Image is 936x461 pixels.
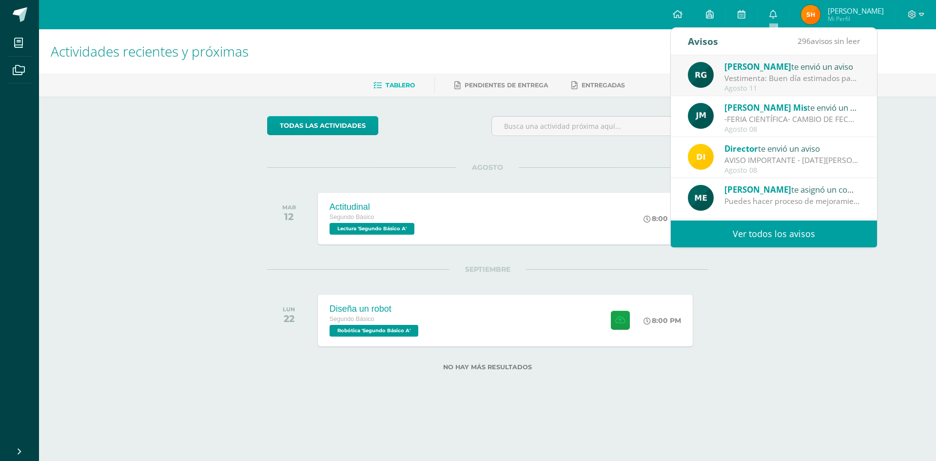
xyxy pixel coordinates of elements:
[798,36,811,46] span: 296
[330,214,374,220] span: Segundo Básico
[724,143,758,154] span: Director
[267,363,708,371] label: No hay más resultados
[798,36,860,46] span: avisos sin leer
[688,144,714,170] img: f0b35651ae50ff9c693c4cbd3f40c4bb.png
[282,211,296,222] div: 12
[724,184,791,195] span: [PERSON_NAME]
[724,125,860,134] div: Agosto 08
[724,101,860,114] div: te envió un aviso
[582,81,625,89] span: Entregadas
[330,223,414,235] span: Lectura 'Segundo Básico A'
[688,28,718,55] div: Avisos
[330,202,417,212] div: Actitudinal
[671,220,877,247] a: Ver todos los avisos
[282,204,296,211] div: MAR
[330,325,418,337] span: Robótica 'Segundo Básico A'
[330,316,374,322] span: Segundo Básico
[724,142,860,155] div: te envió un aviso
[724,183,860,196] div: te asignó un comentario en 'Examen' para 'Comunicación y lenguaje'
[267,116,378,135] a: todas las Actividades
[454,78,548,93] a: Pendientes de entrega
[688,62,714,88] img: 24ef3269677dd7dd963c57b86ff4a022.png
[373,78,415,93] a: Tablero
[724,166,860,175] div: Agosto 08
[724,73,860,84] div: Vestimenta: Buen día estimados padres de familia y estudiantes. Espero que se encuentren muy bien...
[724,84,860,93] div: Agosto 11
[828,6,884,16] span: [PERSON_NAME]
[492,117,708,136] input: Busca una actividad próxima aquí...
[643,316,681,325] div: 8:00 PM
[724,102,807,113] span: [PERSON_NAME] Mis
[688,185,714,211] img: e5319dee200a4f57f0a5ff00aaca67bb.png
[456,163,519,172] span: AGOSTO
[571,78,625,93] a: Entregadas
[801,5,820,24] img: 869aa223b515ac158a5cbb52e2c181c2.png
[724,114,860,125] div: -FERIA CIENTÍFICA- CAMBIO DE FECHA-: Buena tarde queridos estudiantes espero se encuentren bien. ...
[724,155,860,166] div: AVISO IMPORTANTE - LUNES 11 DE AGOSTO: Estimados padres de familia y/o encargados: Les informamos...
[688,103,714,129] img: 6bd1f88eaa8f84a993684add4ac8f9ce.png
[283,306,295,313] div: LUN
[828,15,884,23] span: Mi Perfil
[643,214,681,223] div: 8:00 PM
[724,60,860,73] div: te envió un aviso
[51,42,249,60] span: Actividades recientes y próximas
[386,81,415,89] span: Tablero
[724,196,860,207] div: Puedes hacer proceso de mejoramiento por 21 pts. 7/30
[724,61,791,72] span: [PERSON_NAME]
[449,265,526,274] span: SEPTIEMBRE
[283,313,295,324] div: 22
[465,81,548,89] span: Pendientes de entrega
[330,304,421,314] div: Diseña un robot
